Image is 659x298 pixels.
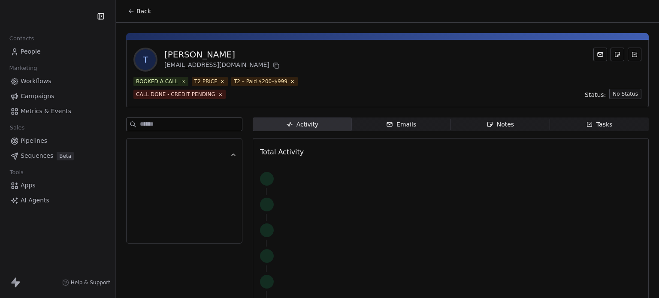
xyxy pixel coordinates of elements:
[123,3,156,19] button: Back
[7,134,109,148] a: Pipelines
[6,62,41,75] span: Marketing
[21,107,71,116] span: Metrics & Events
[7,149,109,163] a: SequencesBeta
[164,48,281,60] div: [PERSON_NAME]
[57,152,74,160] span: Beta
[136,7,151,15] span: Back
[7,74,109,88] a: Workflows
[6,32,38,45] span: Contacts
[136,78,178,85] div: BOOKED A CALL
[136,90,215,98] div: CALL DONE - CREDIT PENDING
[609,89,641,99] button: No Status
[7,193,109,208] a: AI Agents
[386,120,416,129] div: Emails
[164,60,281,71] div: [EMAIL_ADDRESS][DOMAIN_NAME]
[7,89,109,103] a: Campaigns
[21,196,49,205] span: AI Agents
[21,77,51,86] span: Workflows
[194,78,218,85] div: T2 PRICE
[585,90,606,99] span: Status:
[7,45,109,59] a: People
[234,78,287,85] div: T2 – Paid $200–$999
[21,151,53,160] span: Sequences
[21,136,47,145] span: Pipelines
[7,104,109,118] a: Metrics & Events
[6,166,27,179] span: Tools
[135,49,156,70] span: T
[586,120,613,129] div: Tasks
[487,120,514,129] div: Notes
[21,47,41,56] span: People
[21,92,54,101] span: Campaigns
[62,279,110,286] a: Help & Support
[71,279,110,286] span: Help & Support
[7,178,109,193] a: Apps
[260,148,304,156] span: Total Activity
[6,121,28,134] span: Sales
[21,181,36,190] span: Apps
